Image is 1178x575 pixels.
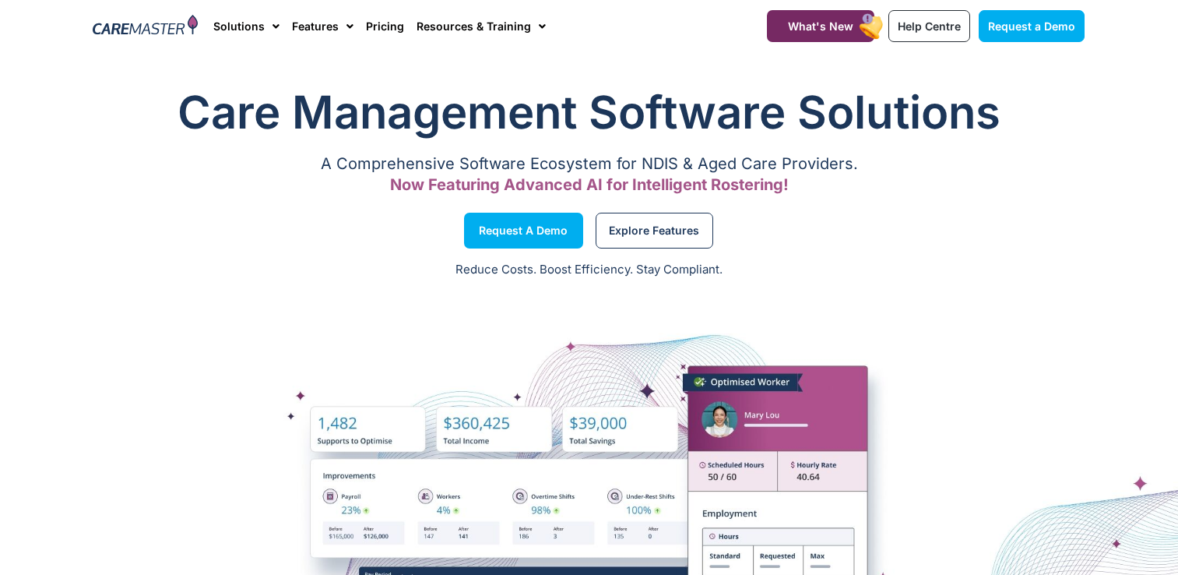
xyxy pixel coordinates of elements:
span: Help Centre [898,19,961,33]
p: Reduce Costs. Boost Efficiency. Stay Compliant. [9,261,1169,279]
p: A Comprehensive Software Ecosystem for NDIS & Aged Care Providers. [93,159,1085,169]
img: CareMaster Logo [93,15,198,38]
h1: Care Management Software Solutions [93,81,1085,143]
a: Explore Features [596,213,713,249]
span: Now Featuring Advanced AI for Intelligent Rostering! [390,175,789,194]
a: Help Centre [888,10,970,42]
span: Request a Demo [988,19,1075,33]
span: What's New [788,19,853,33]
span: Request a Demo [479,227,568,235]
a: Request a Demo [979,10,1085,42]
a: Request a Demo [464,213,583,249]
span: Explore Features [609,227,699,235]
a: What's New [767,10,874,42]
